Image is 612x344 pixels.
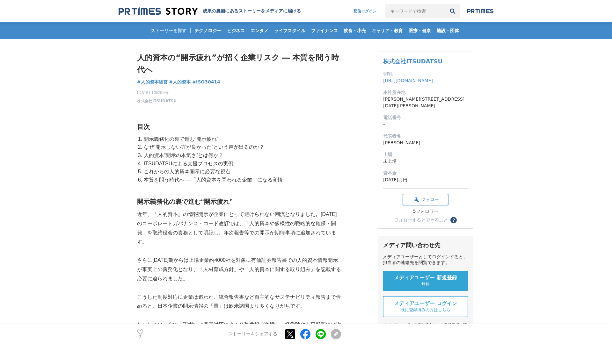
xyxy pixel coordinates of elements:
[394,218,448,222] div: フォローするとできること
[228,331,277,337] p: ストーリーをシェアする
[383,241,468,249] div: メディア問い合わせ先
[137,79,168,85] a: #人的資本経営
[406,22,433,39] a: 医療・健康
[394,275,457,281] span: メディアユーザー 新規登録
[383,114,468,121] dt: 電話番号
[119,7,198,16] img: 成果の裏側にあるストーリーをメディアに届ける
[406,28,433,33] span: 医療・健康
[403,209,448,214] div: 5フォロワー
[137,52,341,76] h1: 人的資本の“開示疲れ”が招く企業リスク ― 本質を問う時代へ
[383,176,468,183] dd: [DATE]万円
[383,271,468,291] a: メディアユーザー 新規登録 無料
[383,296,468,317] a: メディアユーザー ログイン 既に登録済みの方はこちら
[446,4,460,18] button: 検索
[383,58,442,65] a: 株式会社ITSUDATSU
[169,79,191,85] a: #人的資本
[142,143,341,151] li: なぜ“開示しない方が良かった”という声が出るのか？
[383,96,468,109] dd: [PERSON_NAME][STREET_ADDRESS][DATE][PERSON_NAME]
[203,8,301,14] h2: 成果の裏側にあるストーリーをメディアに届ける
[383,254,468,266] div: メディアユーザーとしてログインすると、担当者の連絡先を閲覧できます。
[383,140,468,146] dd: [PERSON_NAME]
[224,22,247,39] a: ビジネス
[401,307,450,313] span: 既に登録済みの方はこちら
[137,210,341,247] p: 近年、「人的資本」の情報開示が企業にとって避けられない潮流となりました。[DATE]のコーポレートガバナンス・コード改訂では、「人的資本や多様性の戦略的な確保・開発」を取締役会の責務として明記し...
[383,151,468,158] dt: 上場
[383,158,468,165] dd: 未上場
[137,256,341,283] p: さらに[DATE]期からは上場企業約4000社を対象に有価証券報告書での人的資本情報開示が事実上の義務化となり、「人材育成方針」や「人的資本に関する取り組み」を記載する必要に迫られました。
[450,217,457,223] button: ？
[137,198,233,205] strong: 開示義務化の裏で進む“開示疲れ”
[341,22,368,39] a: 飲食・小売
[142,176,341,184] li: 本質を問う時代へ ―「人的資本を問われる企業」になる覚悟
[385,4,446,18] input: キーワードで検索
[142,151,341,160] li: 人的資本“開示の本気さ”とは何か？
[137,320,341,339] p: しかしその一方で、現場では開示対応による業務負担が急増し、経営陣や人事部門には次第に が広がっています。
[467,9,493,14] img: prtimes
[142,168,341,176] li: これからの人的資本開示に必要な視点
[341,28,368,33] span: 飲食・小売
[137,98,177,104] a: 株式会社ITSUDATSU
[192,28,224,33] span: テクノロジー
[394,300,457,307] span: メディアユーザー ログイン
[272,22,308,39] a: ライフスタイル
[248,22,271,39] a: エンタメ
[137,293,341,311] p: こうした制度対応に企業は追われ、統合報告書など自主的なサステナビリティ報告まで含めると、日本企業の開示情報の「量」は欧米諸国より多くなりがちです。
[403,194,448,205] button: フォロー
[383,170,468,176] dt: 資本金
[383,133,468,140] dt: 代表者名
[137,123,150,130] strong: 目次
[347,4,383,18] a: 配信ログイン
[383,78,433,83] a: [URL][DOMAIN_NAME]
[309,28,340,33] span: ファイナンス
[142,160,341,168] li: ITSUDATSUによる支援プロセスの実例
[224,28,247,33] span: ビジネス
[383,89,468,96] dt: 本社所在地
[434,22,462,39] a: 施設・団体
[369,28,405,33] span: キャリア・教育
[369,22,405,39] a: キャリア・教育
[119,7,301,16] a: 成果の裏側にあるストーリーをメディアに届ける 成果の裏側にあるストーリーをメディアに届ける
[309,22,340,39] a: ファイナンス
[451,218,456,222] span: ？
[383,71,468,77] dt: URL
[192,79,220,85] a: #ISO30414
[137,90,177,96] span: [DATE] 10時00分
[248,28,271,33] span: エンタメ
[272,28,308,33] span: ライフスタイル
[142,135,341,143] li: 開示義務化の裏で進む“開示疲れ”
[192,22,224,39] a: テクノロジー
[383,121,468,128] dd: -
[421,281,430,287] span: 無料
[434,28,462,33] span: 施設・団体
[137,335,143,339] p: 2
